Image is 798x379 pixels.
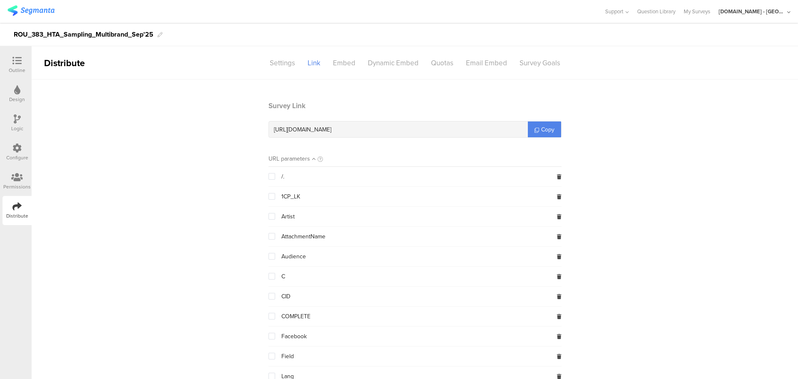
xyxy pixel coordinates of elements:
div: Quotas [425,56,460,70]
span: /. [281,173,284,180]
header: Survey Link [268,101,562,111]
div: Logic [11,125,23,132]
div: Design [9,96,25,103]
i: Sort [312,156,315,162]
span: CID [281,293,291,300]
span: 1CP_LK [281,193,300,200]
div: Link [301,56,327,70]
img: segmanta logo [7,5,54,16]
div: Embed [327,56,362,70]
span: COMPLETE [281,313,310,320]
div: Distribute [32,56,127,70]
span: Audience [281,253,306,260]
div: Dynamic Embed [362,56,425,70]
div: Configure [6,154,28,161]
span: AttachmentName [281,233,325,240]
div: Outline [9,67,25,74]
span: Support [605,7,623,15]
span: Facebook [281,333,307,340]
div: [DOMAIN_NAME] - [GEOGRAPHIC_DATA] [719,7,785,15]
div: Settings [264,56,301,70]
div: Distribute [6,212,28,220]
div: Email Embed [460,56,513,70]
div: URL parameters [268,154,310,163]
div: Permissions [3,183,31,191]
div: Survey Goals [513,56,566,70]
span: Field [281,353,294,360]
span: Copy [541,125,554,134]
div: ROU_383_HTA_Sampling_Multibrand_Sep'25 [14,28,153,41]
span: [URL][DOMAIN_NAME] [274,125,331,134]
span: C [281,273,285,280]
span: Artist [281,213,295,220]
